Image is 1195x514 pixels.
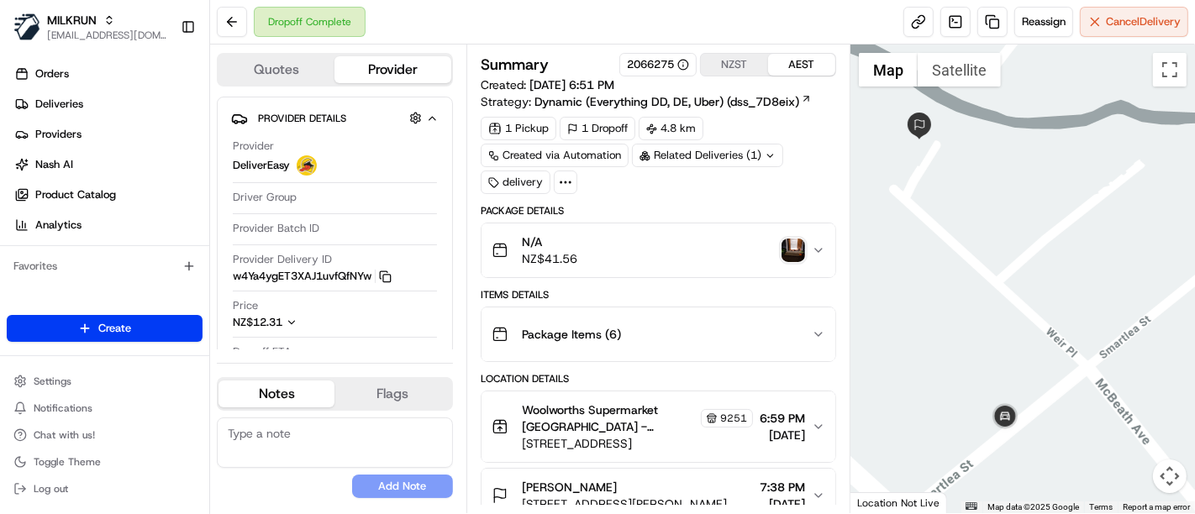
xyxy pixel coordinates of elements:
[218,380,334,407] button: Notes
[231,104,439,132] button: Provider Details
[855,491,910,513] a: Open this area in Google Maps (opens a new window)
[522,326,621,343] span: Package Items ( 6 )
[760,410,805,427] span: 6:59 PM
[7,91,209,118] a: Deliveries
[632,144,783,167] div: Related Deliveries (1)
[782,239,805,262] img: photo_proof_of_delivery image
[522,233,577,250] span: N/A
[481,117,556,140] div: 1 Pickup
[233,221,319,236] span: Provider Batch ID
[7,60,209,87] a: Orders
[481,57,549,72] h3: Summary
[966,502,977,510] button: Keyboard shortcuts
[639,117,703,140] div: 4.8 km
[760,427,805,443] span: [DATE]
[7,181,209,208] a: Product Catalog
[233,139,274,154] span: Provider
[720,412,747,425] span: 9251
[7,121,209,148] a: Providers
[855,491,910,513] img: Google
[7,7,174,47] button: MILKRUNMILKRUN[EMAIL_ADDRESS][DOMAIN_NAME]
[481,93,812,110] div: Strategy:
[34,375,71,388] span: Settings
[7,423,203,447] button: Chat with us!
[522,250,577,267] span: NZ$41.56
[522,496,727,512] span: [STREET_ADDRESS][PERSON_NAME]
[7,396,203,420] button: Notifications
[34,401,92,415] span: Notifications
[258,112,346,125] span: Provider Details
[481,144,629,167] a: Created via Automation
[522,401,698,435] span: Woolworths Supermarket [GEOGRAPHIC_DATA] - [GEOGRAPHIC_DATA] St Store Manager
[334,56,450,83] button: Provider
[47,29,167,42] button: [EMAIL_ADDRESS][DOMAIN_NAME]
[1080,7,1188,37] button: CancelDelivery
[529,77,614,92] span: [DATE] 6:51 PM
[233,298,258,313] span: Price
[233,269,392,284] button: w4Ya4ygET3XAJ1uvfQfNYw
[218,56,334,83] button: Quotes
[534,93,812,110] a: Dynamic (Everything DD, DE, Uber) (dss_7D8eix)
[1153,53,1187,87] button: Toggle fullscreen view
[7,450,203,474] button: Toggle Theme
[1022,14,1066,29] span: Reassign
[627,57,689,72] button: 2066275
[1123,502,1190,511] a: Report a map error
[98,321,131,336] span: Create
[534,93,799,110] span: Dynamic (Everything DD, DE, Uber) (dss_7D8eix)
[522,435,753,452] span: [STREET_ADDRESS]
[34,428,95,442] span: Chat with us!
[7,212,209,239] a: Analytics
[481,204,836,218] div: Package Details
[13,13,40,40] img: MILKRUN
[7,315,203,342] button: Create
[7,477,203,501] button: Log out
[233,344,292,359] span: Dropoff ETA
[560,117,635,140] div: 1 Dropoff
[35,127,82,142] span: Providers
[297,155,317,176] img: delivereasy_logo.png
[1153,459,1187,493] button: Map camera controls
[918,53,1001,87] button: Show satellite imagery
[7,370,203,393] button: Settings
[522,479,617,496] span: [PERSON_NAME]
[233,315,381,330] button: NZ$12.31
[760,496,805,512] span: [DATE]
[1089,502,1113,511] a: Terms
[233,315,282,329] span: NZ$12.31
[7,253,203,280] div: Favorites
[1106,14,1181,29] span: Cancel Delivery
[7,151,209,178] a: Nash AI
[987,502,1079,511] span: Map data ©2025 Google
[482,307,835,361] button: Package Items (6)
[481,76,614,93] span: Created:
[233,158,290,173] span: DeliverEasy
[850,492,947,513] div: Location Not Live
[481,170,550,194] div: delivery
[482,391,835,462] button: Woolworths Supermarket [GEOGRAPHIC_DATA] - [GEOGRAPHIC_DATA] St Store Manager9251[STREET_ADDRESS]...
[859,53,918,87] button: Show street map
[233,252,332,267] span: Provider Delivery ID
[760,479,805,496] span: 7:38 PM
[768,54,835,76] button: AEST
[35,218,82,233] span: Analytics
[35,157,73,172] span: Nash AI
[482,223,835,277] button: N/ANZ$41.56photo_proof_of_delivery image
[1014,7,1073,37] button: Reassign
[481,288,836,302] div: Items Details
[47,12,97,29] button: MILKRUN
[233,190,297,205] span: Driver Group
[35,66,69,81] span: Orders
[35,97,83,112] span: Deliveries
[34,455,101,469] span: Toggle Theme
[481,372,836,385] div: Location Details
[35,187,116,202] span: Product Catalog
[334,380,450,407] button: Flags
[34,482,68,496] span: Log out
[701,54,768,76] button: NZST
